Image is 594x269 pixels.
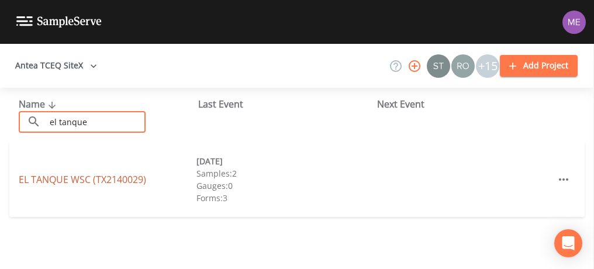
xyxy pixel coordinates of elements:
[11,55,102,77] button: Antea TCEQ SiteX
[196,167,374,180] div: Samples: 2
[554,229,582,257] div: Open Intercom Messenger
[16,16,102,27] img: logo
[196,192,374,204] div: Forms: 3
[196,155,374,167] div: [DATE]
[19,173,146,186] a: EL TANQUE WSC (TX2140029)
[451,54,475,78] img: 7e5c62b91fde3b9fc00588adc1700c9a
[426,54,451,78] div: Stan Porter
[198,97,378,111] div: Last Event
[451,54,475,78] div: Rodolfo Ramirez
[46,111,146,133] input: Search Projects
[377,97,557,111] div: Next Event
[476,54,499,78] div: +15
[500,55,578,77] button: Add Project
[196,180,374,192] div: Gauges: 0
[427,54,450,78] img: c0670e89e469b6405363224a5fca805c
[562,11,586,34] img: d4d65db7c401dd99d63b7ad86343d265
[19,98,59,111] span: Name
